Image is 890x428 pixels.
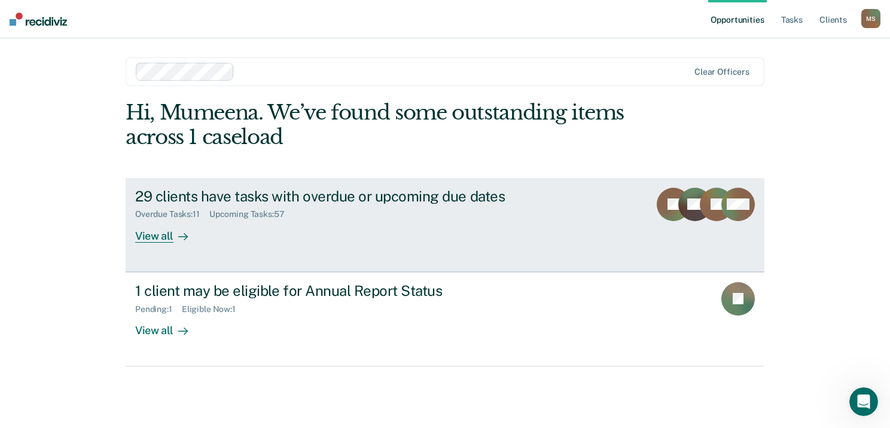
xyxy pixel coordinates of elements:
div: 1 client may be eligible for Annual Report Status [135,282,555,299]
div: View all [135,314,202,337]
iframe: Intercom live chat [849,387,878,416]
div: Hi, Mumeena. We’ve found some outstanding items across 1 caseload [126,100,636,149]
div: Pending : 1 [135,304,182,314]
div: M S [861,9,880,28]
div: Overdue Tasks : 11 [135,209,209,219]
div: 29 clients have tasks with overdue or upcoming due dates [135,188,555,205]
a: 29 clients have tasks with overdue or upcoming due datesOverdue Tasks:11Upcoming Tasks:57View all [126,178,764,272]
button: MS [861,9,880,28]
div: Upcoming Tasks : 57 [209,209,294,219]
div: View all [135,219,202,243]
img: Recidiviz [10,13,67,26]
div: Eligible Now : 1 [182,304,245,314]
a: 1 client may be eligible for Annual Report StatusPending:1Eligible Now:1View all [126,272,764,366]
div: Clear officers [694,67,749,77]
